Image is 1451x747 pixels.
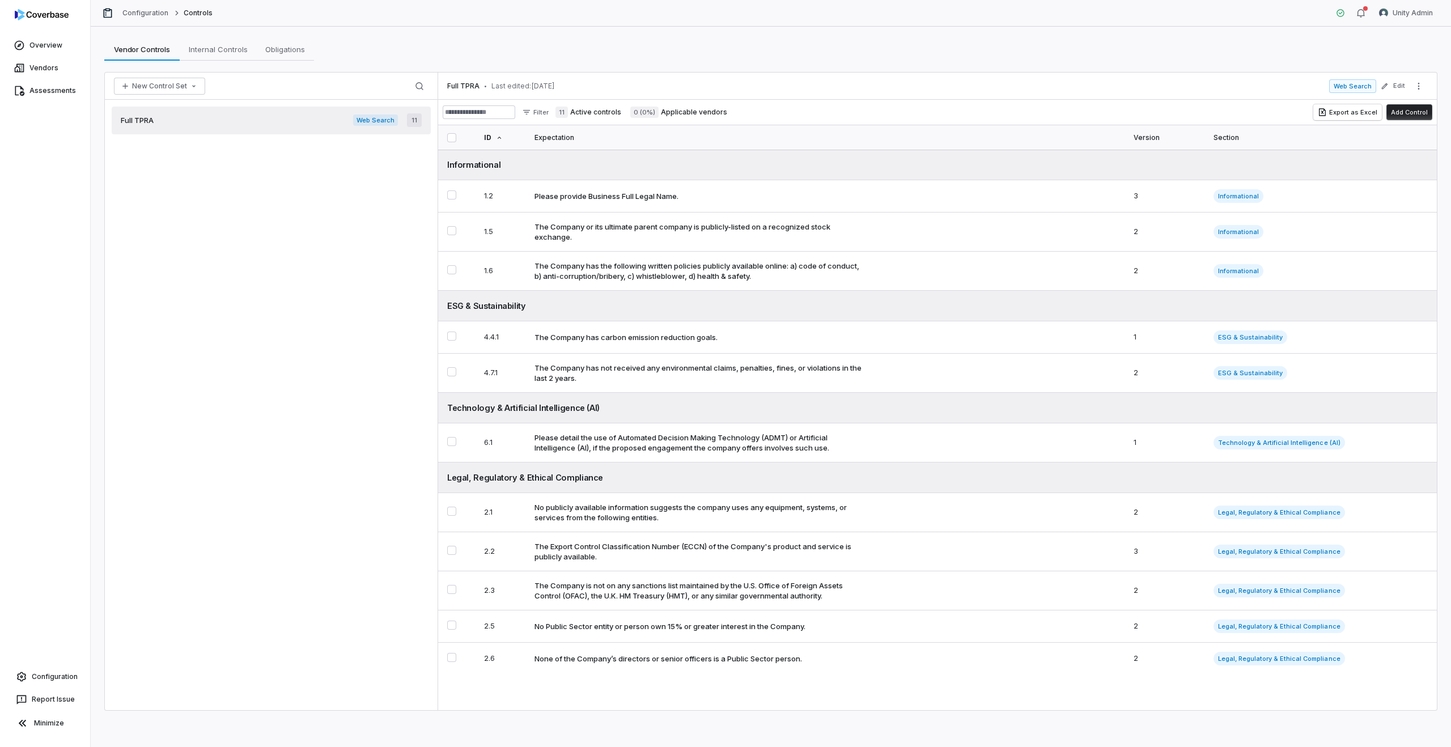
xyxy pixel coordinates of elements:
[534,621,805,631] div: No Public Sector entity or person own 15% or greater interest in the Company.
[533,108,549,117] span: Filter
[1214,189,1263,203] span: Informational
[1410,78,1428,95] button: More actions
[477,571,528,610] td: 2.3
[447,653,456,662] button: Select 2.6 control
[447,300,1428,312] div: ESG & Sustainability
[122,9,169,18] a: Configuration
[1127,532,1207,571] td: 3
[1127,252,1207,291] td: 2
[2,35,88,56] a: Overview
[447,402,1428,414] div: Technology & Artificial Intelligence (AI)
[447,367,456,376] button: Select 4.7.1 control
[114,78,205,95] button: New Control Set
[1214,584,1345,597] span: Legal, Regulatory & Ethical Compliance
[484,82,487,90] span: •
[447,226,456,235] button: Select 1.5 control
[2,58,88,78] a: Vendors
[1214,619,1345,633] span: Legal, Regulatory & Ethical Compliance
[1214,125,1428,150] div: Section
[1214,330,1288,344] span: ESG & Sustainability
[447,265,456,274] button: Select 1.6 control
[1329,79,1376,93] span: Web Search
[1393,9,1433,18] span: Unity Admin
[477,213,528,252] td: 1.5
[15,9,69,20] img: logo-D7KZi-bG.svg
[484,125,521,150] div: ID
[1214,545,1345,558] span: Legal, Regulatory & Ethical Compliance
[1127,571,1207,610] td: 2
[477,423,528,462] td: 6.1
[477,252,528,291] td: 1.6
[1127,493,1207,532] td: 2
[555,107,621,118] label: Active controls
[1214,225,1263,239] span: Informational
[534,580,866,601] div: The Company is not on any sanctions list maintained by the U.S. Office of Foreign Assets Control ...
[630,107,659,118] span: 0 (0%)
[534,191,678,201] div: Please provide Business Full Legal Name.
[477,643,528,675] td: 2.6
[491,82,555,91] span: Last edited: [DATE]
[184,42,252,57] span: Internal Controls
[1214,652,1345,665] span: Legal, Regulatory & Ethical Compliance
[2,80,88,101] a: Assessments
[517,105,553,119] button: Filter
[477,610,528,643] td: 2.5
[447,585,456,594] button: Select 2.3 control
[447,82,480,91] span: Full TPRA
[353,114,398,126] span: Web Search
[534,653,802,664] div: None of the Company’s directors or senior officers is a Public Sector person.
[5,712,86,735] button: Minimize
[477,532,528,571] td: 2.2
[1372,5,1440,22] button: Unity Admin avatarUnity Admin
[555,107,568,118] span: 11
[29,86,76,95] span: Assessments
[477,493,528,532] td: 2.1
[1127,423,1207,462] td: 1
[261,42,309,57] span: Obligations
[1214,366,1288,380] span: ESG & Sustainability
[447,332,456,341] button: Select 4.4.1 control
[184,9,213,18] span: Controls
[112,107,431,134] a: Full TPRAWeb Search11
[1127,643,1207,675] td: 2
[5,667,86,687] a: Configuration
[477,180,528,213] td: 1.2
[477,321,528,354] td: 4.4.1
[534,332,718,342] div: The Company has carbon emission reduction goals.
[1214,436,1345,449] span: Technology & Artificial Intelligence (AI)
[5,689,86,710] button: Report Issue
[534,125,1120,150] div: Expectation
[1379,9,1388,18] img: Unity Admin avatar
[1127,354,1207,393] td: 2
[534,363,866,383] div: The Company has not received any environmental claims, penalties, fines, or violations in the las...
[1313,104,1382,120] button: Export as Excel
[534,541,866,562] div: The Export Control Classification Number (ECCN) of the Company's product and service is publicly ...
[121,115,154,125] span: Full TPRA
[1127,213,1207,252] td: 2
[534,261,866,281] div: The Company has the following written policies publicly available online: a) code of conduct, b) ...
[32,695,75,704] span: Report Issue
[534,432,866,453] div: Please detail the use of Automated Decision Making Technology (ADMT) or Artificial Intelligence (...
[1214,264,1263,278] span: Informational
[29,41,62,50] span: Overview
[1214,506,1345,519] span: Legal, Regulatory & Ethical Compliance
[447,621,456,630] button: Select 2.5 control
[407,113,422,127] span: 11
[630,107,727,118] label: Applicable vendors
[29,63,58,73] span: Vendors
[447,437,456,446] button: Select 6.1 control
[1134,125,1200,150] div: Version
[1127,321,1207,354] td: 1
[1127,610,1207,643] td: 2
[1386,104,1432,120] button: Add Control
[1377,76,1408,96] button: Edit
[534,502,866,523] div: No publicly available information suggests the company uses any equipment, systems, or services f...
[534,222,866,242] div: The Company or its ultimate parent company is publicly-listed on a recognized stock exchange.
[109,42,175,57] span: Vendor Controls
[34,719,64,728] span: Minimize
[447,159,1428,171] div: Informational
[1127,180,1207,213] td: 3
[447,472,1428,483] div: Legal, Regulatory & Ethical Compliance
[447,507,456,516] button: Select 2.1 control
[32,672,78,681] span: Configuration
